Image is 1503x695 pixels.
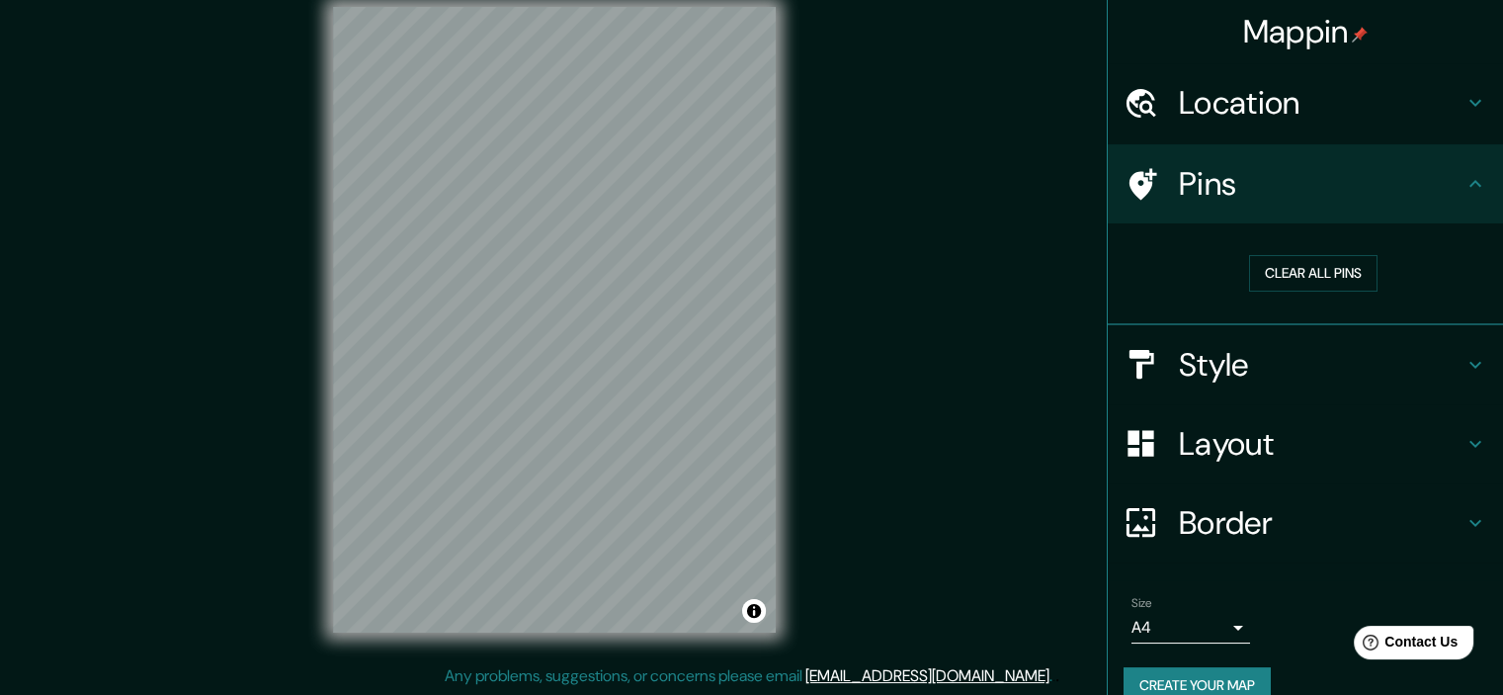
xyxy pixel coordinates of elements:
h4: Style [1179,345,1463,385]
div: . [1052,664,1055,688]
canvas: Map [333,7,776,633]
a: [EMAIL_ADDRESS][DOMAIN_NAME] [805,665,1049,686]
h4: Pins [1179,164,1463,204]
div: Style [1108,325,1503,404]
label: Size [1131,594,1152,611]
button: Clear all pins [1249,255,1378,292]
h4: Location [1179,83,1463,123]
div: Pins [1108,144,1503,223]
div: Border [1108,483,1503,563]
p: Any problems, suggestions, or concerns please email . [445,664,1052,688]
img: pin-icon.png [1352,27,1368,43]
h4: Border [1179,503,1463,543]
div: . [1055,664,1059,688]
div: Location [1108,63,1503,142]
div: Layout [1108,404,1503,483]
iframe: Help widget launcher [1327,618,1481,673]
div: A4 [1131,612,1250,644]
button: Toggle attribution [742,599,766,623]
h4: Mappin [1243,12,1369,51]
h4: Layout [1179,424,1463,464]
